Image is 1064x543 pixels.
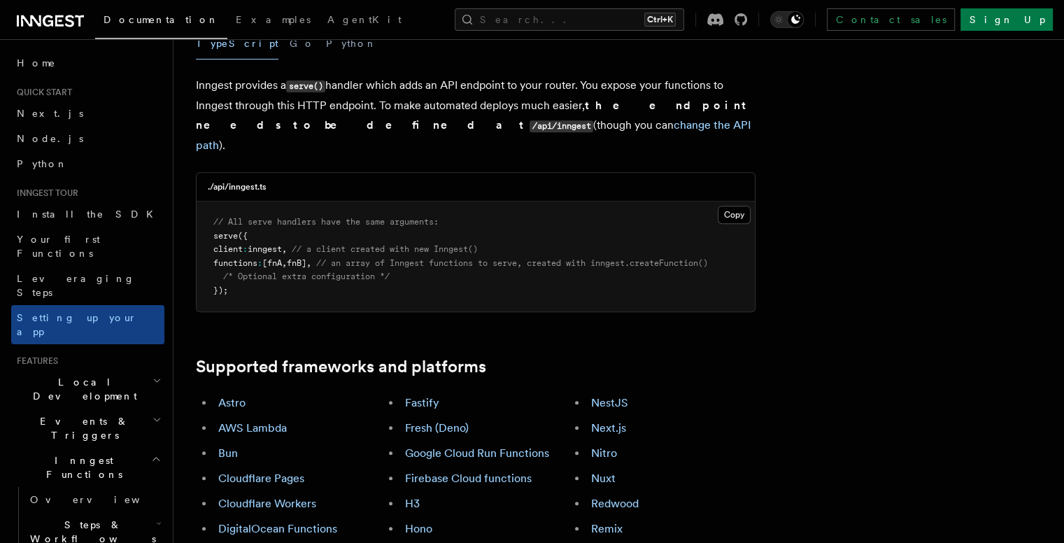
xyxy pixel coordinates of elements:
a: Bun [218,446,238,460]
span: Features [11,355,58,367]
button: Events & Triggers [11,409,164,448]
button: TypeScript [196,28,278,59]
span: , [282,244,287,254]
a: Next.js [11,101,164,126]
span: serve [213,231,238,241]
span: Inngest tour [11,188,78,199]
a: Documentation [95,4,227,39]
span: /* Optional extra configuration */ [223,271,390,281]
span: Local Development [11,375,152,403]
a: Remix [591,522,623,535]
span: AgentKit [327,14,402,25]
span: functions [213,258,257,268]
span: Node.js [17,133,83,144]
a: Redwood [591,497,639,510]
button: Inngest Functions [11,448,164,487]
a: Firebase Cloud functions [405,472,532,485]
span: Setting up your app [17,312,137,337]
span: Quick start [11,87,72,98]
span: Events & Triggers [11,414,152,442]
span: Leveraging Steps [17,273,135,298]
p: Inngest provides a handler which adds an API endpoint to your router. You expose your functions t... [196,76,756,155]
a: AWS Lambda [218,421,287,435]
a: Sign Up [960,8,1053,31]
a: NestJS [591,396,628,409]
a: Nuxt [591,472,616,485]
h3: ./api/inngest.ts [208,181,267,192]
span: inngest [248,244,282,254]
span: Examples [236,14,311,25]
a: H3 [405,497,420,510]
button: Python [326,28,377,59]
span: // All serve handlers have the same arguments: [213,217,439,227]
span: // an array of Inngest functions to serve, created with inngest.createFunction() [316,258,708,268]
span: client [213,244,243,254]
span: Documentation [104,14,219,25]
span: : [257,258,262,268]
span: ({ [238,231,248,241]
span: Your first Functions [17,234,100,259]
span: Next.js [17,108,83,119]
span: Overview [30,494,174,505]
span: , [282,258,287,268]
span: Install the SDK [17,209,162,220]
span: Home [17,56,56,70]
button: Search...Ctrl+K [455,8,684,31]
a: Leveraging Steps [11,266,164,305]
span: : [243,244,248,254]
a: Fresh (Deno) [405,421,469,435]
a: Home [11,50,164,76]
kbd: Ctrl+K [644,13,676,27]
a: Node.js [11,126,164,151]
a: Overview [24,487,164,512]
a: Examples [227,4,319,38]
code: serve() [286,80,325,92]
span: // a client created with new Inngest() [292,244,478,254]
a: Python [11,151,164,176]
span: , [306,258,311,268]
a: Setting up your app [11,305,164,344]
a: Hono [405,522,432,535]
a: Contact sales [827,8,955,31]
a: Cloudflare Workers [218,497,316,510]
span: Python [17,158,68,169]
span: }); [213,285,228,295]
span: fnB] [287,258,306,268]
code: /api/inngest [530,120,593,132]
a: Install the SDK [11,202,164,227]
a: Your first Functions [11,227,164,266]
a: Fastify [405,396,439,409]
a: Supported frameworks and platforms [196,357,486,376]
button: Local Development [11,369,164,409]
a: Google Cloud Run Functions [405,446,549,460]
span: Inngest Functions [11,453,151,481]
a: Astro [218,396,246,409]
button: Copy [718,206,751,224]
button: Toggle dark mode [770,11,804,28]
button: Go [290,28,315,59]
a: Cloudflare Pages [218,472,304,485]
a: Nitro [591,446,617,460]
a: DigitalOcean Functions [218,522,337,535]
a: AgentKit [319,4,410,38]
a: Next.js [591,421,626,435]
span: [fnA [262,258,282,268]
